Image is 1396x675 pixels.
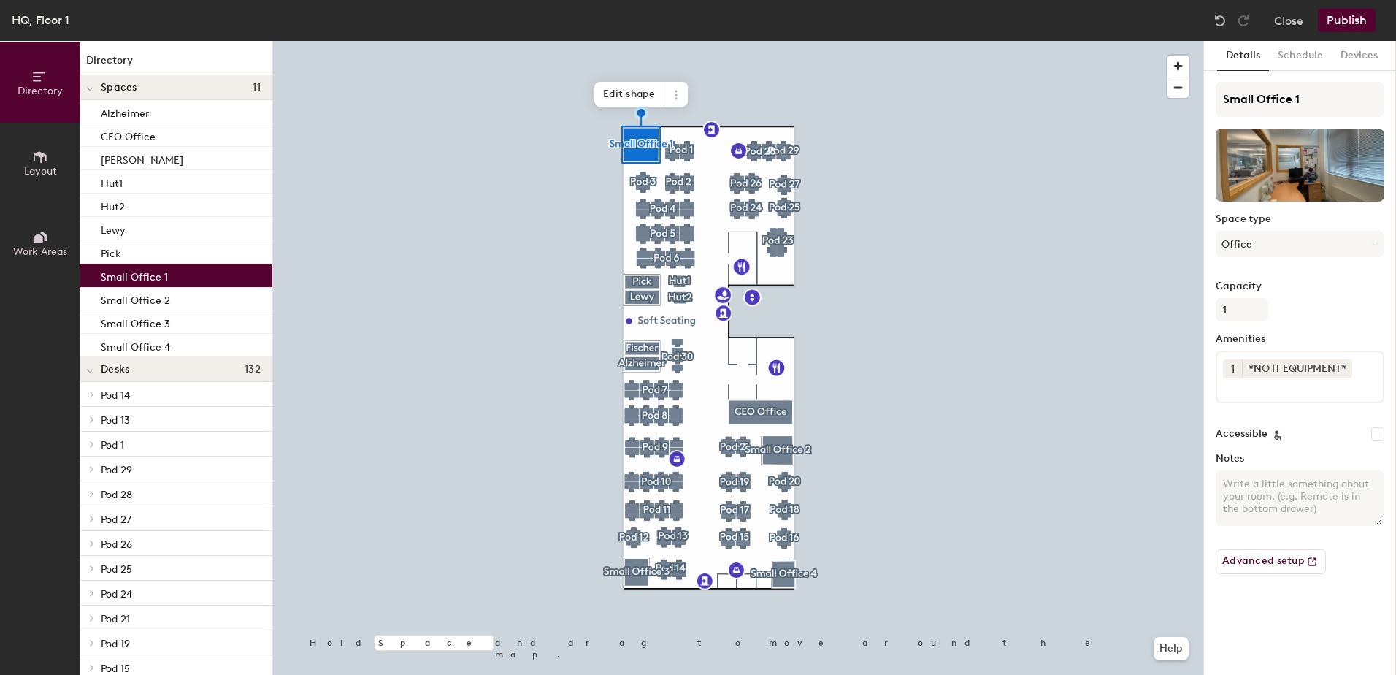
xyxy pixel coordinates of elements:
[12,11,69,29] div: HQ, Floor 1
[101,313,170,330] p: Small Office 3
[1236,13,1251,28] img: Redo
[101,82,137,94] span: Spaces
[18,85,63,97] span: Directory
[101,414,130,427] span: Pod 13
[1231,362,1235,377] span: 1
[101,588,132,600] span: Pod 24
[1217,41,1269,71] button: Details
[1269,41,1332,71] button: Schedule
[1216,231,1384,257] button: Office
[80,53,272,75] h1: Directory
[101,197,125,213] p: Hut2
[101,489,132,501] span: Pod 28
[1216,129,1384,202] img: The space named Small Office 1
[101,613,130,625] span: Pod 21
[101,150,183,167] p: [PERSON_NAME]
[101,364,129,375] span: Desks
[13,245,67,258] span: Work Areas
[1216,281,1384,292] label: Capacity
[253,82,261,94] span: 11
[101,663,130,675] span: Pod 15
[101,638,130,650] span: Pod 19
[101,389,130,402] span: Pod 14
[594,82,664,107] span: Edit shape
[101,220,126,237] p: Lewy
[1216,333,1384,345] label: Amenities
[1216,549,1326,574] button: Advanced setup
[1213,13,1227,28] img: Undo
[1216,213,1384,225] label: Space type
[245,364,261,375] span: 132
[1318,9,1376,32] button: Publish
[1216,453,1384,465] label: Notes
[101,126,156,143] p: CEO Office
[1274,9,1303,32] button: Close
[101,514,131,526] span: Pod 27
[101,337,170,354] p: Small Office 4
[101,563,132,576] span: Pod 25
[101,538,132,551] span: Pod 26
[1216,428,1267,440] label: Accessible
[1154,637,1189,660] button: Help
[101,290,170,307] p: Small Office 2
[101,464,132,476] span: Pod 29
[24,165,57,178] span: Layout
[101,439,124,451] span: Pod 1
[101,103,149,120] p: Alzheimer
[101,173,123,190] p: Hut1
[1332,41,1387,71] button: Devices
[1242,359,1352,378] div: *NO IT EQUIPMENT*
[1223,359,1242,378] button: 1
[101,243,121,260] p: Pick
[101,267,168,283] p: Small Office 1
